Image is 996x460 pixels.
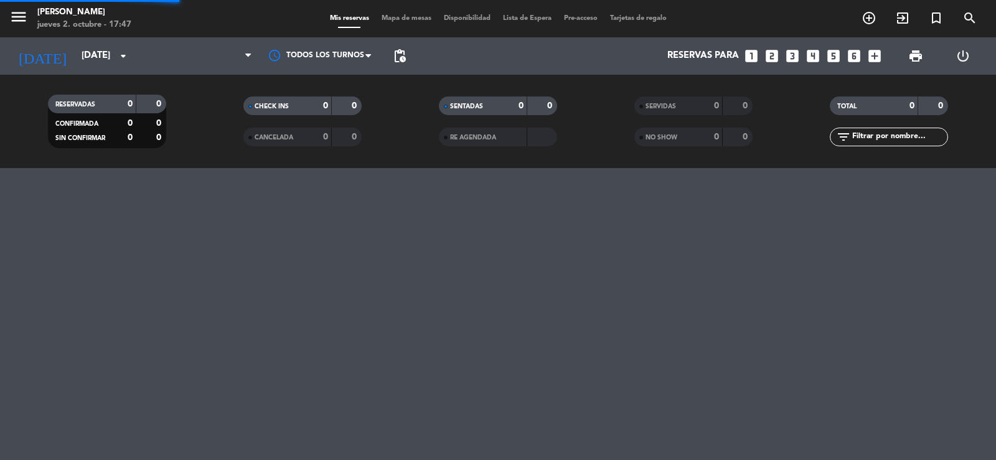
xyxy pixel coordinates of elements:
[55,121,98,127] span: CONFIRMADA
[714,133,719,141] strong: 0
[324,15,375,22] span: Mis reservas
[255,103,289,110] span: CHECK INS
[352,133,359,141] strong: 0
[743,101,750,110] strong: 0
[55,101,95,108] span: RESERVADAS
[392,49,407,63] span: pending_actions
[9,7,28,31] button: menu
[825,48,842,64] i: looks_5
[156,100,164,108] strong: 0
[604,15,673,22] span: Tarjetas de regalo
[37,19,131,31] div: jueves 2. octubre - 17:47
[805,48,821,64] i: looks_4
[646,134,677,141] span: NO SHOW
[156,119,164,128] strong: 0
[764,48,780,64] i: looks_two
[37,6,131,19] div: [PERSON_NAME]
[836,129,851,144] i: filter_list
[784,48,801,64] i: looks_3
[667,50,739,62] span: Reservas para
[323,133,328,141] strong: 0
[497,15,558,22] span: Lista de Espera
[9,7,28,26] i: menu
[743,48,759,64] i: looks_one
[128,119,133,128] strong: 0
[128,133,133,142] strong: 0
[55,135,105,141] span: SIN CONFIRMAR
[938,101,946,110] strong: 0
[9,42,75,70] i: [DATE]
[851,130,947,144] input: Filtrar por nombre...
[962,11,977,26] i: search
[867,48,883,64] i: add_box
[450,103,483,110] span: SENTADAS
[352,101,359,110] strong: 0
[908,49,923,63] span: print
[714,101,719,110] strong: 0
[837,103,857,110] span: TOTAL
[438,15,497,22] span: Disponibilidad
[156,133,164,142] strong: 0
[547,101,555,110] strong: 0
[116,49,131,63] i: arrow_drop_down
[255,134,293,141] span: CANCELADA
[743,133,750,141] strong: 0
[519,101,524,110] strong: 0
[646,103,676,110] span: SERVIDAS
[323,101,328,110] strong: 0
[909,101,914,110] strong: 0
[939,37,987,75] div: LOG OUT
[450,134,496,141] span: RE AGENDADA
[128,100,133,108] strong: 0
[558,15,604,22] span: Pre-acceso
[929,11,944,26] i: turned_in_not
[846,48,862,64] i: looks_6
[375,15,438,22] span: Mapa de mesas
[956,49,970,63] i: power_settings_new
[862,11,876,26] i: add_circle_outline
[895,11,910,26] i: exit_to_app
